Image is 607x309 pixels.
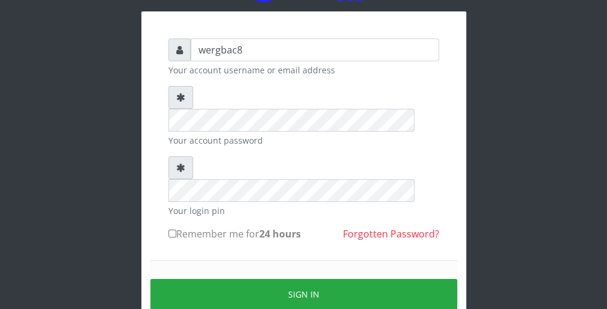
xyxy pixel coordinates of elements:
[168,227,301,241] label: Remember me for
[168,230,176,237] input: Remember me for24 hours
[168,204,439,217] small: Your login pin
[191,38,439,61] input: Username or email address
[168,134,439,147] small: Your account password
[343,227,439,240] a: Forgotten Password?
[168,64,439,76] small: Your account username or email address
[259,227,301,240] b: 24 hours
